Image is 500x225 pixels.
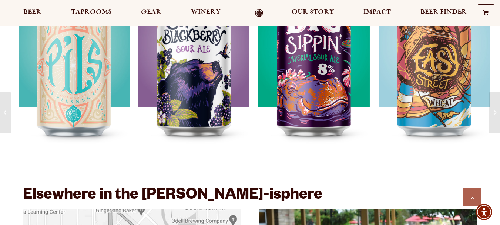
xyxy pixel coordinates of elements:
[463,188,481,206] a: Scroll to top
[287,9,339,17] a: Our Story
[245,9,273,17] a: Odell Home
[416,9,472,17] a: Beer Finder
[66,9,117,17] a: Taprooms
[19,9,46,17] a: Beer
[186,9,225,17] a: Winery
[476,204,492,220] div: Accessibility Menu
[71,9,112,15] span: Taprooms
[136,9,166,17] a: Gear
[420,9,467,15] span: Beer Finder
[359,9,396,17] a: Impact
[23,187,477,205] h2: Elsewhere in the [PERSON_NAME]-isphere
[292,9,334,15] span: Our Story
[191,9,221,15] span: Winery
[363,9,391,15] span: Impact
[23,9,41,15] span: Beer
[141,9,161,15] span: Gear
